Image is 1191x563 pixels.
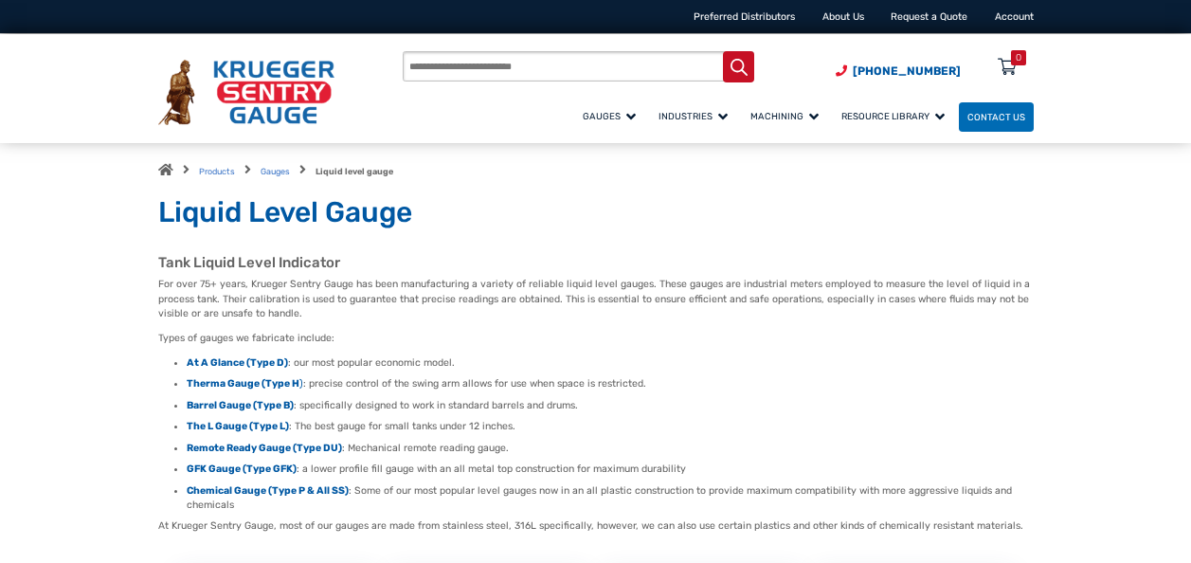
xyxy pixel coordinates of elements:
li: : Some of our most popular level gauges now in an all plastic construction to provide maximum com... [187,483,1034,512]
a: Chemical Gauge (Type P & All SS) [187,484,349,497]
h1: Liquid Level Gauge [158,195,1034,231]
a: Phone Number (920) 434-8860 [836,63,961,80]
li: : precise control of the swing arm allows for use when space is restricted. [187,376,1034,390]
img: Krueger Sentry Gauge [158,60,334,125]
a: At A Glance (Type D) [187,356,288,369]
span: Machining [750,111,819,121]
a: Contact Us [959,102,1034,132]
span: [PHONE_NUMBER] [853,64,961,78]
span: Contact Us [967,112,1025,122]
a: Remote Ready Gauge (Type DU) [187,442,342,454]
li: : Mechanical remote reading gauge. [187,441,1034,455]
a: Preferred Distributors [694,10,795,23]
h2: Tank Liquid Level Indicator [158,254,1034,272]
p: At Krueger Sentry Gauge, most of our gauges are made from stainless steel, 316L specifically, how... [158,518,1034,534]
a: About Us [822,10,864,23]
strong: Liquid level gauge [316,167,393,176]
li: : a lower profile fill gauge with an all metal top construction for maximum durability [187,462,1034,476]
a: Industries [650,100,742,133]
a: Products [199,167,235,176]
li: : The best gauge for small tanks under 12 inches. [187,419,1034,433]
a: Resource Library [833,100,959,133]
a: Gauges [261,167,290,176]
a: Account [995,10,1034,23]
a: Machining [742,100,833,133]
a: Barrel Gauge (Type B) [187,399,294,411]
span: Gauges [583,111,636,121]
div: 0 [1016,50,1021,65]
li: : our most popular economic model. [187,355,1034,370]
strong: Therma Gauge (Type H [187,377,299,390]
a: Request a Quote [891,10,967,23]
a: Therma Gauge (Type H) [187,377,303,390]
span: Resource Library [841,111,945,121]
a: Gauges [574,100,650,133]
p: Types of gauges we fabricate include: [158,331,1034,346]
a: GFK Gauge (Type GFK) [187,463,297,475]
p: For over 75+ years, Krueger Sentry Gauge has been manufacturing a variety of reliable liquid leve... [158,277,1034,321]
li: : specifically designed to work in standard barrels and drums. [187,398,1034,412]
a: The L Gauge (Type L) [187,420,289,432]
span: Industries [659,111,728,121]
